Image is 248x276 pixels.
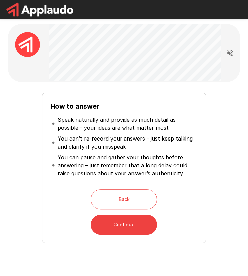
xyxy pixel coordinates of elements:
button: Read questions aloud [224,46,237,60]
p: You can’t re-record your answers - just keep talking and clarify if you misspeak [58,134,196,151]
b: How to answer [50,102,99,110]
img: applaudo_avatar.png [15,32,40,57]
button: Back [91,189,157,209]
p: You can pause and gather your thoughts before answering – just remember that a long delay could r... [58,153,196,177]
button: Continue [91,215,157,235]
p: Speak naturally and provide as much detail as possible - your ideas are what matter most [58,116,196,132]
